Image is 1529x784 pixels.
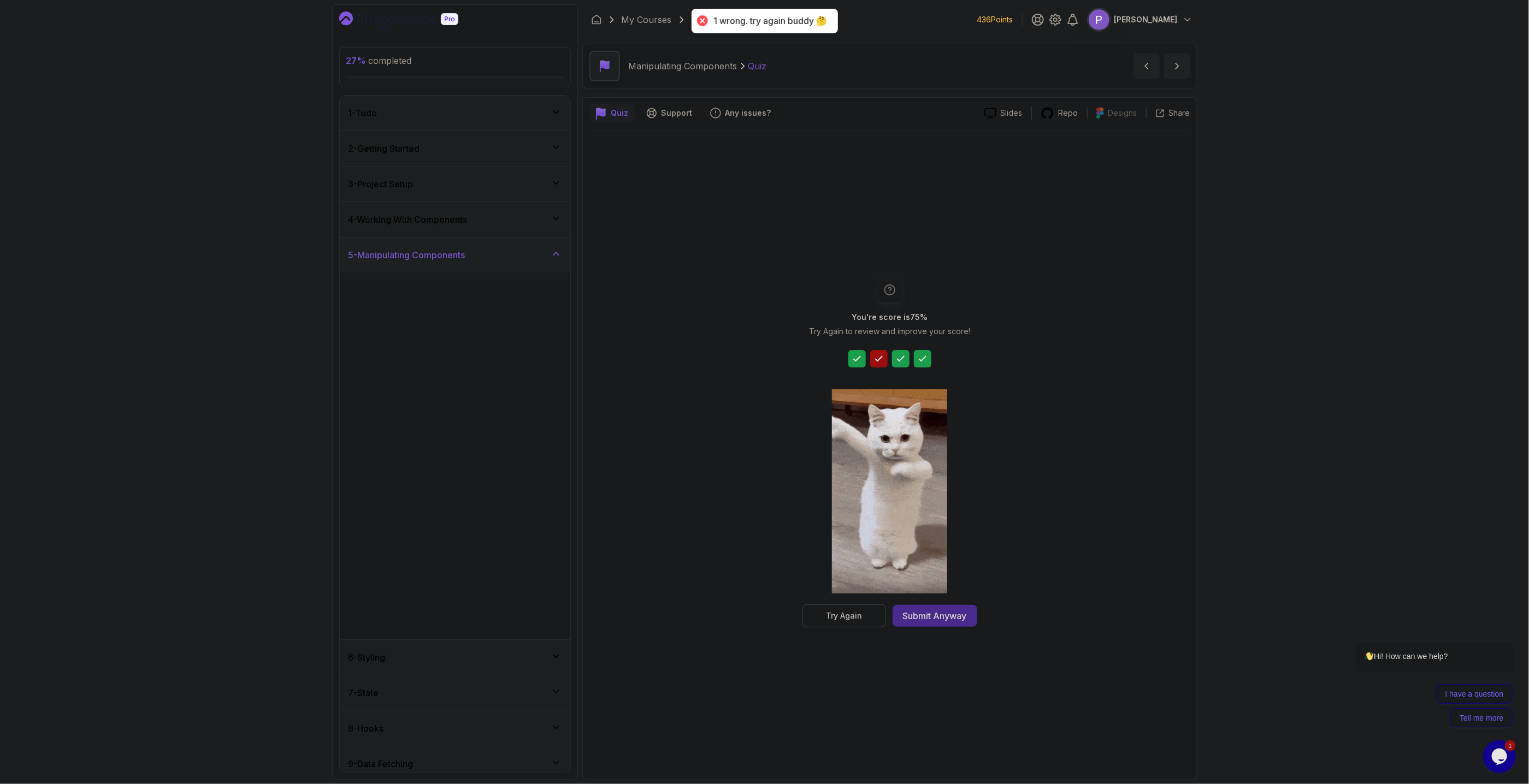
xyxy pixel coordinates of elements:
[349,686,379,699] h3: 7 - State
[1089,9,1109,30] img: user profile image
[349,177,414,191] h3: 3 - Project Setup
[340,746,570,781] button: 9-Data Fetching
[340,675,570,710] button: 7-State
[1169,108,1190,118] p: Share
[340,96,570,130] button: 1-Todo
[589,104,635,122] button: quiz button
[1108,108,1137,118] p: Designs
[629,60,737,73] p: Manipulating Components
[349,106,377,120] h3: 1 - Todo
[704,104,778,122] button: Feedback button
[1114,14,1178,25] p: [PERSON_NAME]
[662,108,693,118] p: Support
[640,104,699,122] button: Support button
[1146,108,1190,118] button: Share
[832,389,947,593] img: cool-cat
[340,711,570,746] button: 8-Hooks
[349,757,414,770] h3: 9 - Data Fetching
[725,108,771,118] p: Any issues?
[976,108,1031,119] a: Slides
[340,202,570,237] button: 4-Working With Components
[713,15,827,27] div: 1 wrong. try again buddy 🤔
[893,605,977,627] button: Submit Anyway
[1088,9,1193,31] button: user profile image[PERSON_NAME]
[339,11,483,29] a: Dashboard
[349,142,420,155] h3: 2 - Getting Started
[591,14,602,25] a: Dashboard
[977,14,1013,25] p: 436 Points
[622,13,672,26] a: My Courses
[852,312,928,323] h2: You're score is 75 %
[1059,108,1078,118] p: Repo
[826,610,862,621] div: Try Again
[1001,108,1023,118] p: Slides
[349,248,465,262] h3: 5 - Manipulating Components
[349,213,468,226] h3: 4 - Working With Components
[611,108,629,118] p: Quiz
[1032,106,1087,120] a: Repo
[340,131,570,166] button: 2-Getting Started
[340,640,570,675] button: 6-Styling
[1164,53,1190,79] button: next content
[346,55,412,66] span: completed
[809,326,970,337] p: Try Again to review and improve your score!
[1483,740,1518,773] iframe: chat widget
[802,604,886,627] button: Try Again
[748,60,767,73] p: Quiz
[1321,543,1518,735] iframe: chat widget
[340,237,570,272] button: 5-Manipulating Components
[349,722,384,735] h3: 8 - Hooks
[903,609,967,622] div: Submit Anyway
[1134,53,1160,79] button: previous content
[349,651,386,664] h3: 6 - Styling
[346,55,367,66] span: 27 %
[340,167,570,201] button: 3-Project Setup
